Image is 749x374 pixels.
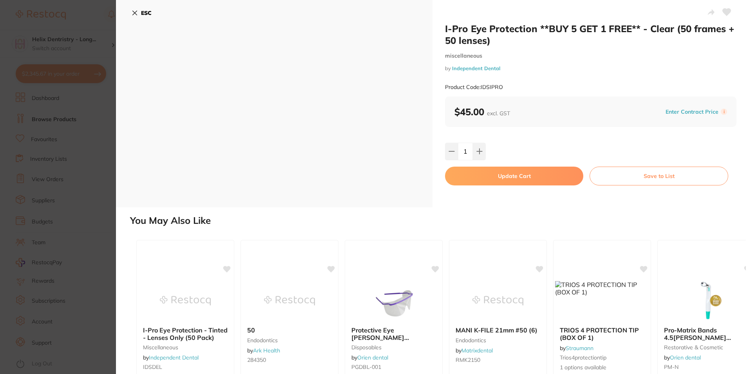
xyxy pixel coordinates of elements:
button: Enter Contract Price [663,108,721,116]
small: IDSDEL [143,364,228,370]
small: miscellaneous [445,53,736,59]
button: Save to List [590,167,728,185]
small: by [445,65,736,71]
small: endodontics [456,337,540,343]
small: PGDBL-001 [351,364,436,370]
img: 50 [264,281,315,320]
a: Independent Dental [452,65,500,71]
span: by [456,347,493,354]
img: Pro-Matrix Bands 4.5mm Green Narrow, Box of 50 [681,281,732,320]
b: MANI K-FILE 21mm #50 (6) [456,327,540,334]
b: ESC [141,9,152,16]
span: by [664,354,701,361]
img: Protective Eye Shields Disposable Clear, Pack of 50 [368,281,419,320]
b: 50 [247,327,332,334]
span: by [560,345,593,352]
span: by [247,347,280,354]
b: Pro-Matrix Bands 4.5mm Green Narrow, Box of 50 [664,327,749,341]
span: by [351,354,388,361]
img: I-Pro Eye Protection - Tinted - Lenses Only (50 Pack) [160,281,211,320]
small: endodontics [247,337,332,343]
b: Protective Eye Shields Disposable Clear, Pack of 50 [351,327,436,341]
span: excl. GST [487,110,510,117]
b: I-Pro Eye Protection - Tinted - Lenses Only (50 Pack) [143,327,228,341]
label: i [721,109,727,115]
a: Ark Health [253,347,280,354]
img: TRIOS 4 PROTECTION TIP (BOX OF 1) [555,281,649,296]
img: MANI K-FILE 21mm #50 (6) [472,281,523,320]
small: 284350 [247,357,332,363]
small: miscellaneous [143,344,228,350]
small: PM-N [664,364,749,370]
h2: You May Also Like [130,215,746,226]
small: RMK2150 [456,357,540,363]
button: Update Cart [445,167,583,185]
a: Orien dental [670,354,701,361]
span: 1 options available [560,364,644,372]
b: $45.00 [454,106,510,118]
span: by [143,354,199,361]
h2: I-Pro Eye Protection **BUY 5 GET 1 FREE** - Clear (50 frames + 50 lenses) [445,23,736,46]
small: restorative & cosmetic [664,344,749,350]
small: trios4protectiontip [560,354,644,361]
small: Product Code: IDSIPRO [445,84,503,91]
small: disposables [351,344,436,350]
button: ESC [132,6,152,20]
b: TRIOS 4 PROTECTION TIP (BOX OF 1) [560,327,644,341]
a: Independent Dental [149,354,199,361]
a: Matrixdental [461,347,493,354]
a: Orien dental [357,354,388,361]
a: Straumann [566,345,593,352]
